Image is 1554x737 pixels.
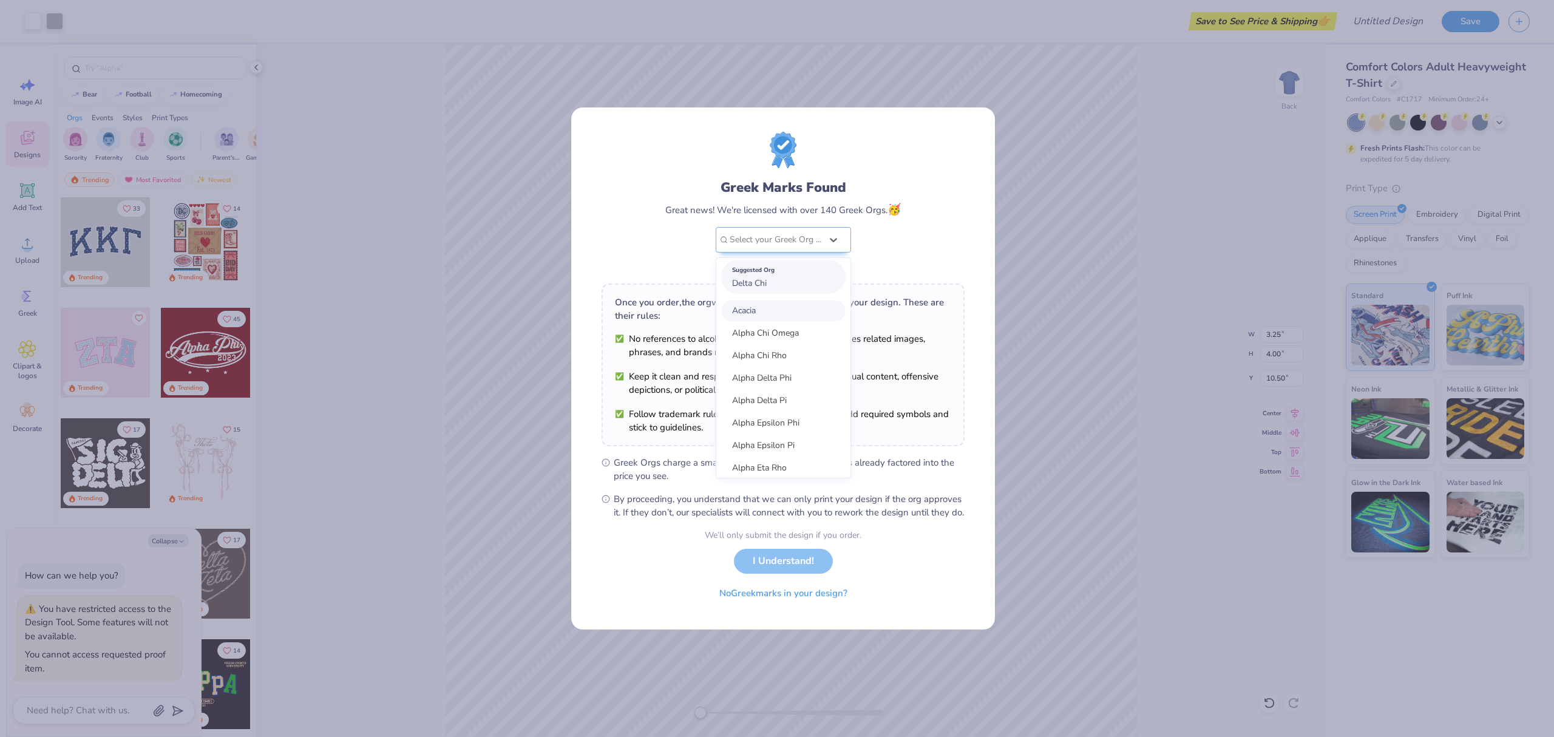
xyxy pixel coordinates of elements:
[615,407,951,434] li: Follow trademark rules. Use trademarks as they are, add required symbols and stick to guidelines.
[732,395,787,406] span: Alpha Delta Pi
[732,417,799,429] span: Alpha Epsilon Phi
[709,581,858,606] button: NoGreekmarks in your design?
[732,372,792,384] span: Alpha Delta Phi
[615,370,951,396] li: Keep it clean and respectful. No violence, profanity, sexual content, offensive depictions, or po...
[887,202,901,217] span: 🥳
[732,277,767,289] span: Delta Chi
[732,350,787,361] span: Alpha Chi Rho
[614,492,965,519] span: By proceeding, you understand that we can only print your design if the org approves it. If they ...
[615,332,951,359] li: No references to alcohol, drugs, or smoking. This includes related images, phrases, and brands re...
[732,440,795,451] span: Alpha Epsilon Pi
[721,178,846,197] div: Greek Marks Found
[732,305,756,316] span: Acacia
[614,456,965,483] span: Greek Orgs charge a small fee for using their marks. That’s already factored into the price you see.
[732,263,835,277] div: Suggested Org
[665,202,901,218] div: Great news! We're licensed with over 140 Greek Orgs.
[732,462,787,474] span: Alpha Eta Rho
[732,327,799,339] span: Alpha Chi Omega
[705,529,861,542] div: We’ll only submit the design if you order.
[615,296,951,322] div: Once you order, the org will need to review and approve your design. These are their rules:
[770,132,796,168] img: License badge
